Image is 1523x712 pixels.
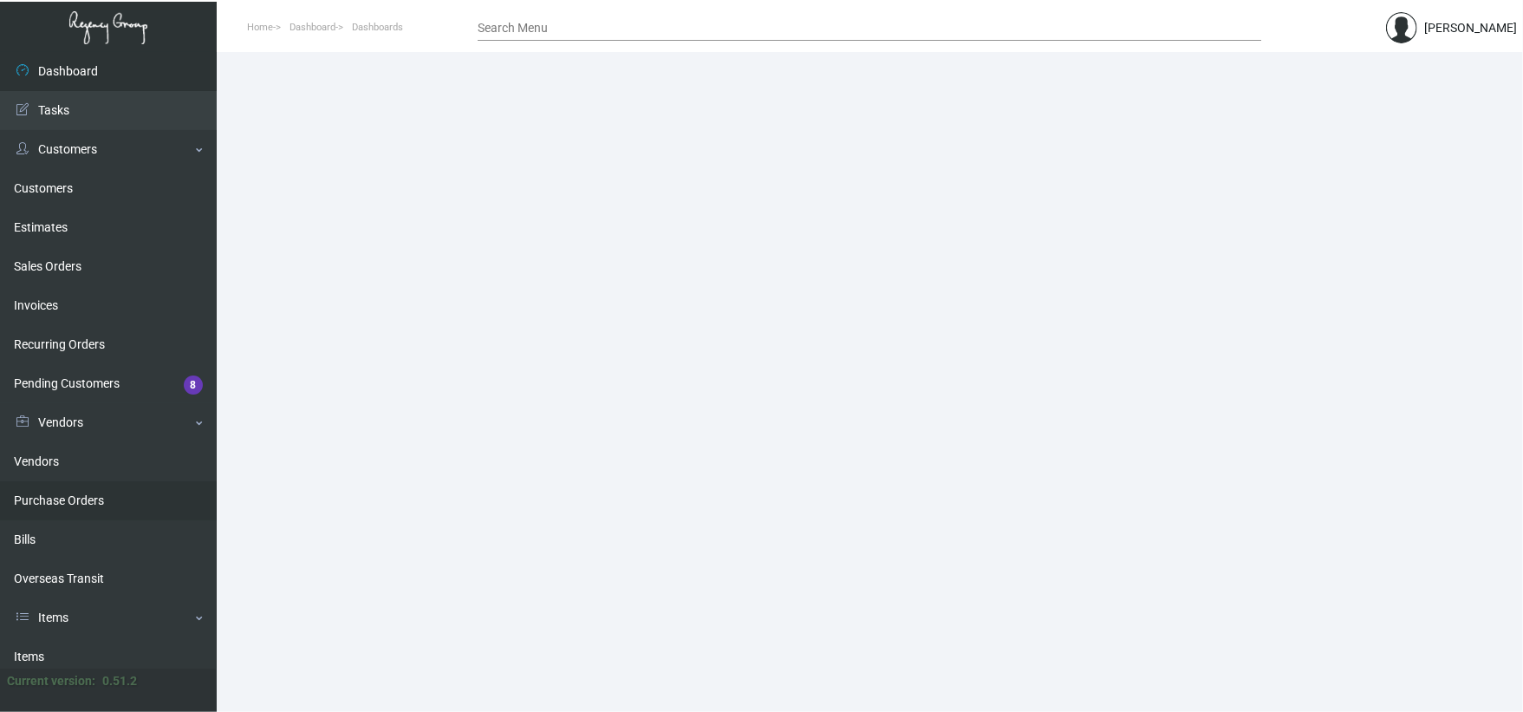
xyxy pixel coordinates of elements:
div: 0.51.2 [102,672,137,690]
div: Current version: [7,672,95,690]
span: Dashboard [290,22,335,33]
span: Dashboards [352,22,403,33]
img: admin@bootstrapmaster.com [1386,12,1417,43]
span: Home [247,22,273,33]
div: [PERSON_NAME] [1424,19,1517,37]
